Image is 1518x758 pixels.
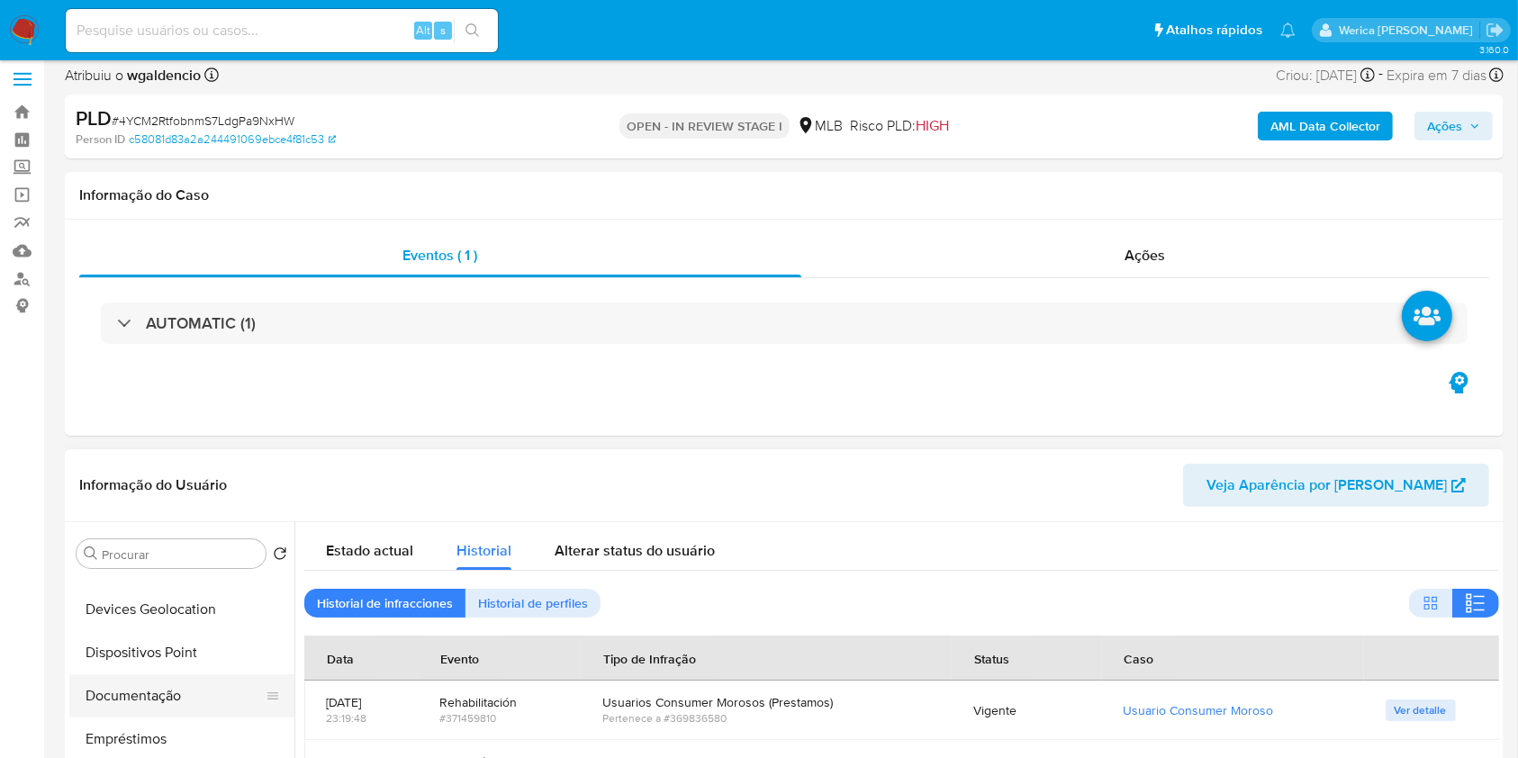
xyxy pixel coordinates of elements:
[102,546,258,563] input: Procurar
[112,112,294,130] span: # 4YCM2RtfobnmS7LdgPa9NxHW
[454,18,491,43] button: search-icon
[1378,63,1383,87] span: -
[1280,23,1296,38] a: Notificações
[403,245,478,266] span: Eventos ( 1 )
[619,113,790,139] p: OPEN - IN REVIEW STAGE I
[84,546,98,561] button: Procurar
[440,22,446,39] span: s
[1270,112,1380,140] b: AML Data Collector
[101,302,1468,344] div: AUTOMATIC (1)
[69,631,294,674] button: Dispositivos Point
[1183,464,1489,507] button: Veja Aparência por [PERSON_NAME]
[1276,63,1375,87] div: Criou: [DATE]
[65,66,201,86] span: Atribuiu o
[76,131,125,148] b: Person ID
[79,476,227,494] h1: Informação do Usuário
[69,588,294,631] button: Devices Geolocation
[1206,464,1447,507] span: Veja Aparência por [PERSON_NAME]
[416,22,430,39] span: Alt
[850,116,949,136] span: Risco PLD:
[1387,66,1486,86] span: Expira em 7 dias
[1427,112,1462,140] span: Ações
[916,115,949,136] span: HIGH
[76,104,112,132] b: PLD
[146,313,256,333] h3: AUTOMATIC (1)
[123,65,201,86] b: wgaldencio
[1258,112,1393,140] button: AML Data Collector
[129,131,336,148] a: c58081d83a2a244491069ebce4f81c53
[1125,245,1166,266] span: Ações
[79,186,1489,204] h1: Informação do Caso
[1486,21,1504,40] a: Sair
[1339,22,1479,39] p: werica.jgaldencio@mercadolivre.com
[1414,112,1493,140] button: Ações
[66,19,498,42] input: Pesquise usuários ou casos...
[273,546,287,566] button: Retornar ao pedido padrão
[797,116,843,136] div: MLB
[69,674,280,717] button: Documentação
[1166,21,1262,40] span: Atalhos rápidos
